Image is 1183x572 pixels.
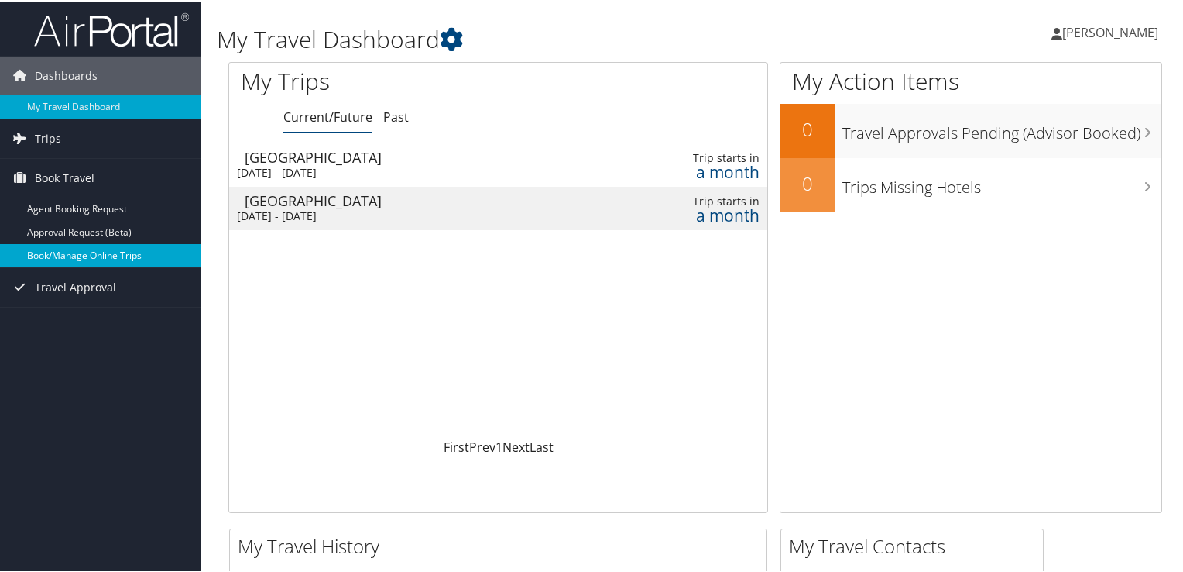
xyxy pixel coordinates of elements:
div: [GEOGRAPHIC_DATA] [245,149,588,163]
span: [PERSON_NAME] [1062,22,1158,40]
span: Travel Approval [35,267,116,305]
h3: Trips Missing Hotels [842,167,1161,197]
div: Trip starts in [643,193,760,207]
div: [DATE] - [DATE] [237,164,580,178]
h1: My Travel Dashboard [217,22,855,54]
h1: My Trips [241,64,532,96]
a: Past [383,107,409,124]
a: [PERSON_NAME] [1051,8,1174,54]
a: Current/Future [283,107,372,124]
h1: My Action Items [780,64,1161,96]
a: First [444,437,469,454]
div: a month [643,164,760,177]
span: Book Travel [35,157,94,196]
div: Trip starts in [643,150,760,164]
h2: 0 [780,115,835,141]
span: Trips [35,118,61,157]
h2: My Travel History [238,532,766,558]
h2: My Travel Contacts [789,532,1043,558]
h3: Travel Approvals Pending (Advisor Booked) [842,113,1161,143]
a: Prev [469,437,495,454]
a: 1 [495,437,502,454]
a: Last [530,437,554,454]
a: 0Trips Missing Hotels [780,157,1161,211]
span: Dashboards [35,55,98,94]
img: airportal-logo.png [34,10,189,47]
div: [GEOGRAPHIC_DATA] [245,192,588,206]
a: Next [502,437,530,454]
div: a month [643,207,760,221]
a: 0Travel Approvals Pending (Advisor Booked) [780,102,1161,157]
div: [DATE] - [DATE] [237,208,580,222]
h2: 0 [780,169,835,195]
